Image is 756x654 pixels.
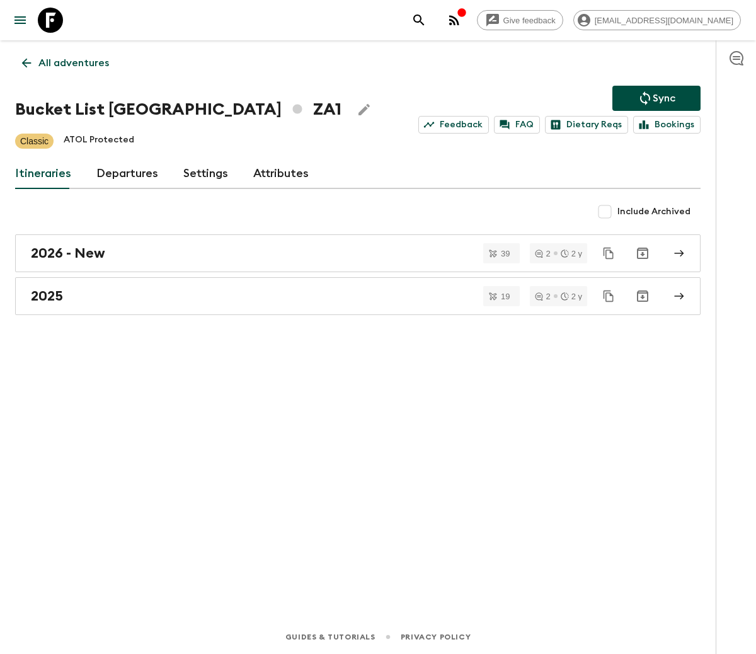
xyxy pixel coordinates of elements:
[401,630,471,644] a: Privacy Policy
[597,242,620,265] button: Duplicate
[493,292,517,301] span: 19
[15,277,701,315] a: 2025
[64,134,134,149] p: ATOL Protected
[561,250,582,258] div: 2 y
[597,285,620,307] button: Duplicate
[20,135,49,147] p: Classic
[535,292,550,301] div: 2
[630,241,655,266] button: Archive
[96,159,158,189] a: Departures
[352,97,377,122] button: Edit Adventure Title
[38,55,109,71] p: All adventures
[494,116,540,134] a: FAQ
[573,10,741,30] div: [EMAIL_ADDRESS][DOMAIN_NAME]
[15,97,341,122] h1: Bucket List [GEOGRAPHIC_DATA] ZA1
[496,16,563,25] span: Give feedback
[545,116,628,134] a: Dietary Reqs
[493,250,517,258] span: 39
[406,8,432,33] button: search adventures
[183,159,228,189] a: Settings
[8,8,33,33] button: menu
[535,250,550,258] div: 2
[617,205,690,218] span: Include Archived
[15,234,701,272] a: 2026 - New
[15,50,116,76] a: All adventures
[653,91,675,106] p: Sync
[31,288,63,304] h2: 2025
[253,159,309,189] a: Attributes
[31,245,105,261] h2: 2026 - New
[477,10,563,30] a: Give feedback
[588,16,740,25] span: [EMAIL_ADDRESS][DOMAIN_NAME]
[633,116,701,134] a: Bookings
[285,630,375,644] a: Guides & Tutorials
[630,284,655,309] button: Archive
[612,86,701,111] button: Sync adventure departures to the booking engine
[15,159,71,189] a: Itineraries
[561,292,582,301] div: 2 y
[418,116,489,134] a: Feedback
